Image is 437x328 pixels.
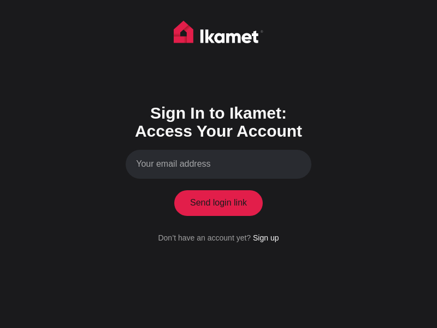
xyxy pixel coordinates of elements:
a: Sign up [253,233,279,242]
img: Ikamet home [174,21,263,48]
span: Don’t have an account yet? [158,233,251,242]
input: Your email address [126,150,311,179]
button: Send login link [174,190,263,215]
h1: Sign In to Ikamet: Access Your Account [126,104,311,140]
